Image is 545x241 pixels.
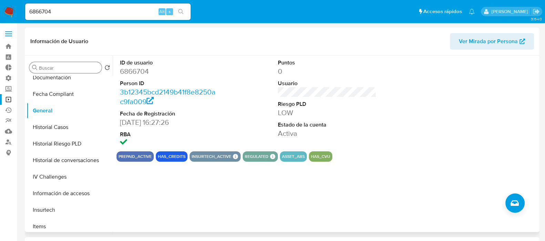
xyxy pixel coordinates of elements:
dt: Usuario [278,80,376,87]
input: Buscar [39,65,99,71]
button: prepaid_active [119,155,152,158]
button: IV Challenges [27,169,113,185]
button: Fecha Compliant [27,86,113,102]
dt: Fecha de Registración [120,110,219,118]
button: Ver Mirada por Persona [450,33,534,50]
button: Información de accesos [27,185,113,202]
button: Insurtech [27,202,113,218]
span: Alt [159,8,165,15]
dt: Riesgo PLD [278,100,376,108]
button: Historial de conversaciones [27,152,113,169]
a: Notificaciones [469,9,475,14]
button: has_cvu [311,155,330,158]
dd: 6866704 [120,67,219,76]
span: Accesos rápidos [423,8,462,15]
button: insurtech_active [192,155,231,158]
p: yanina.loff@mercadolibre.com [491,8,530,15]
dt: Person ID [120,80,219,87]
span: s [169,8,171,15]
button: regulated [245,155,269,158]
a: Salir [533,8,540,15]
dt: Puntos [278,59,376,67]
dt: Estado de la cuenta [278,121,376,129]
dt: ID de usuario [120,59,219,67]
button: Documentación [27,69,113,86]
button: Historial Casos [27,119,113,135]
h1: Información de Usuario [30,38,88,45]
button: asset_ars [282,155,305,158]
button: Volver al orden por defecto [104,65,110,72]
dd: LOW [278,108,376,118]
input: Buscar usuario o caso... [25,7,191,16]
button: Historial Riesgo PLD [27,135,113,152]
button: search-icon [174,7,188,17]
button: General [27,102,113,119]
dd: Activa [278,129,376,138]
span: Ver Mirada por Persona [459,33,518,50]
button: has_credits [158,155,185,158]
dd: [DATE] 16:27:26 [120,118,219,127]
dd: 0 [278,67,376,76]
button: Buscar [32,65,38,70]
button: Items [27,218,113,235]
dt: RBA [120,131,219,138]
a: 3b12345bcd2149b41f8e8250ac9fa009 [120,87,215,107]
